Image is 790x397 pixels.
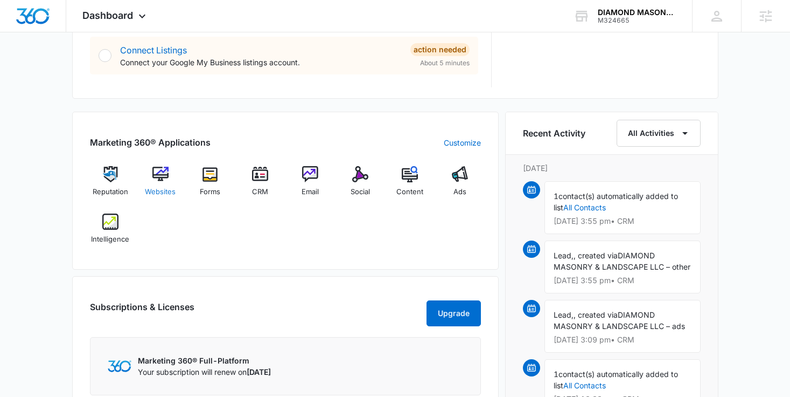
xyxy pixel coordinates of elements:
[145,187,176,197] span: Websites
[598,8,676,17] div: account name
[574,310,618,319] span: , created via
[554,310,574,319] span: Lead,
[554,191,558,201] span: 1
[523,127,585,140] h6: Recent Activity
[82,10,133,21] span: Dashboard
[120,45,187,56] a: Connect Listings
[410,43,470,56] div: Action Needed
[554,310,685,331] span: DIAMOND MASONRY & LANDSCAPE LLC – ads
[554,369,558,379] span: 1
[90,300,194,322] h2: Subscriptions & Licenses
[453,187,466,197] span: Ads
[90,136,211,149] h2: Marketing 360® Applications
[574,251,618,260] span: , created via
[554,336,691,344] p: [DATE] 3:09 pm • CRM
[554,251,574,260] span: Lead,
[247,367,271,377] span: [DATE]
[139,166,181,205] a: Websites
[93,187,128,197] span: Reputation
[554,251,690,271] span: DIAMOND MASONRY & LANDSCAPE LLC – other
[302,187,319,197] span: Email
[617,120,701,147] button: All Activities
[523,162,701,174] p: [DATE]
[190,166,231,205] a: Forms
[138,366,271,378] p: Your subscription will renew on
[90,166,131,205] a: Reputation
[91,234,129,245] span: Intelligence
[90,214,131,252] a: Intelligence
[554,277,691,284] p: [DATE] 3:55 pm • CRM
[420,58,470,68] span: About 5 minutes
[389,166,431,205] a: Content
[563,381,606,390] a: All Contacts
[200,187,220,197] span: Forms
[554,191,678,212] span: contact(s) automatically added to list
[554,369,678,390] span: contact(s) automatically added to list
[252,187,268,197] span: CRM
[427,300,481,326] button: Upgrade
[563,203,606,212] a: All Contacts
[396,187,423,197] span: Content
[339,166,381,205] a: Social
[439,166,481,205] a: Ads
[120,57,402,68] p: Connect your Google My Business listings account.
[444,137,481,148] a: Customize
[351,187,370,197] span: Social
[240,166,281,205] a: CRM
[598,17,676,24] div: account id
[290,166,331,205] a: Email
[108,360,131,372] img: Marketing 360 Logo
[554,217,691,225] p: [DATE] 3:55 pm • CRM
[138,355,271,366] p: Marketing 360® Full-Platform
